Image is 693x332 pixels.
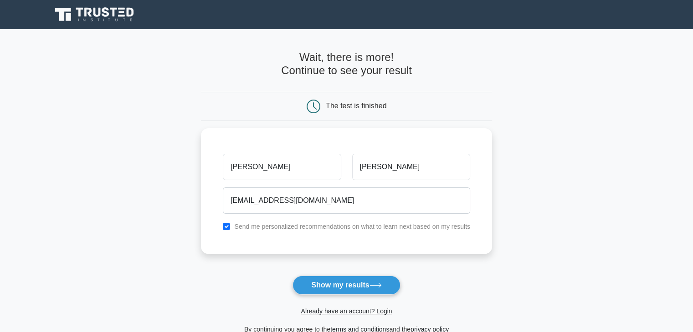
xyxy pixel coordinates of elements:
[293,276,400,295] button: Show my results
[301,307,392,315] a: Already have an account? Login
[223,187,470,214] input: Email
[352,154,470,180] input: Last name
[201,51,492,77] h4: Wait, there is more! Continue to see your result
[234,223,470,230] label: Send me personalized recommendations on what to learn next based on my results
[223,154,341,180] input: First name
[326,102,386,110] div: The test is finished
